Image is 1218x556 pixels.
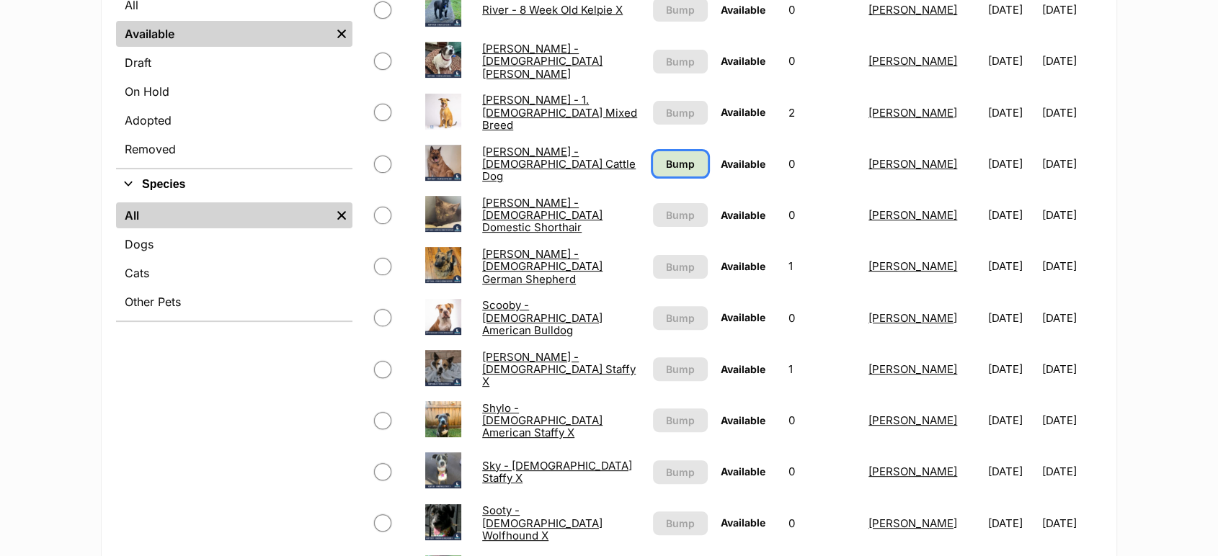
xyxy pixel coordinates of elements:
td: 2 [783,88,861,138]
a: On Hold [116,79,352,104]
button: Bump [653,101,708,125]
a: [PERSON_NAME] [868,3,957,17]
td: [DATE] [1042,88,1101,138]
a: [PERSON_NAME] [868,413,957,427]
button: Bump [653,306,708,330]
td: [DATE] [982,395,1041,445]
a: [PERSON_NAME] [868,311,957,325]
a: Remove filter [331,21,352,47]
span: Bump [666,310,695,326]
a: Remove filter [331,202,352,228]
td: [DATE] [1042,36,1101,86]
span: Available [721,209,765,221]
a: Scooby - [DEMOGRAPHIC_DATA] American Bulldog [482,298,603,337]
a: [PERSON_NAME] [868,465,957,478]
span: Available [721,465,765,477]
span: Available [721,414,765,426]
a: [PERSON_NAME] [868,157,957,171]
td: 0 [783,293,861,343]
span: Bump [666,156,695,171]
td: 0 [783,190,861,240]
button: Bump [653,203,708,227]
button: Species [116,175,352,194]
span: Bump [666,465,695,480]
td: [DATE] [1042,293,1101,343]
td: [DATE] [1042,190,1101,240]
a: [PERSON_NAME] [868,516,957,530]
td: [DATE] [1042,498,1101,548]
td: 0 [783,498,861,548]
a: Cats [116,260,352,286]
div: Species [116,199,352,320]
span: Bump [666,2,695,17]
span: Bump [666,413,695,428]
a: [PERSON_NAME] [868,106,957,120]
a: Available [116,21,331,47]
span: Available [721,516,765,529]
span: Bump [666,259,695,274]
td: 0 [783,36,861,86]
button: Bump [653,408,708,432]
td: [DATE] [1042,241,1101,291]
span: Available [721,55,765,67]
td: [DATE] [1042,395,1101,445]
td: [DATE] [982,447,1041,496]
button: Bump [653,255,708,279]
a: [PERSON_NAME] - [DEMOGRAPHIC_DATA] Cattle Dog [482,145,636,184]
a: [PERSON_NAME] - 1.[DEMOGRAPHIC_DATA] Mixed Breed [482,93,637,132]
td: [DATE] [982,241,1041,291]
span: Available [721,106,765,118]
span: Bump [666,207,695,223]
a: Removed [116,136,352,162]
a: Bump [653,151,708,176]
td: [DATE] [1042,344,1101,394]
a: Adopted [116,107,352,133]
td: [DATE] [1042,447,1101,496]
td: 1 [783,344,861,394]
td: [DATE] [982,139,1041,189]
span: Bump [666,362,695,377]
a: [PERSON_NAME] [868,208,957,222]
a: Other Pets [116,289,352,315]
a: Sooty - [DEMOGRAPHIC_DATA] Wolfhound X [482,503,603,542]
a: [PERSON_NAME] [868,362,957,376]
a: All [116,202,331,228]
span: Bump [666,516,695,531]
a: [PERSON_NAME] - [DEMOGRAPHIC_DATA] [PERSON_NAME] [482,42,603,81]
a: [PERSON_NAME] [868,54,957,68]
td: 0 [783,447,861,496]
button: Bump [653,50,708,73]
span: Available [721,260,765,272]
a: River - 8 Week Old Kelpie X [482,3,623,17]
td: 0 [783,139,861,189]
span: Bump [666,54,695,69]
a: Sky - [DEMOGRAPHIC_DATA] Staffy X [482,459,632,485]
a: Dogs [116,231,352,257]
a: [PERSON_NAME] [868,259,957,273]
td: [DATE] [982,88,1041,138]
a: Draft [116,50,352,76]
td: 1 [783,241,861,291]
button: Bump [653,460,708,484]
td: [DATE] [982,36,1041,86]
a: [PERSON_NAME] - [DEMOGRAPHIC_DATA] German Shepherd [482,247,603,286]
button: Bump [653,511,708,535]
span: Bump [666,105,695,120]
td: [DATE] [982,344,1041,394]
a: Shylo - [DEMOGRAPHIC_DATA] American Staffy X [482,401,603,440]
td: [DATE] [1042,139,1101,189]
td: 0 [783,395,861,445]
td: [DATE] [982,190,1041,240]
td: [DATE] [982,498,1041,548]
a: [PERSON_NAME] - [DEMOGRAPHIC_DATA] Domestic Shorthair [482,196,603,235]
span: Available [721,158,765,170]
td: [DATE] [982,293,1041,343]
button: Bump [653,357,708,381]
span: Available [721,311,765,323]
span: Available [721,4,765,16]
a: [PERSON_NAME] - [DEMOGRAPHIC_DATA] Staffy X [482,350,636,389]
span: Available [721,363,765,375]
